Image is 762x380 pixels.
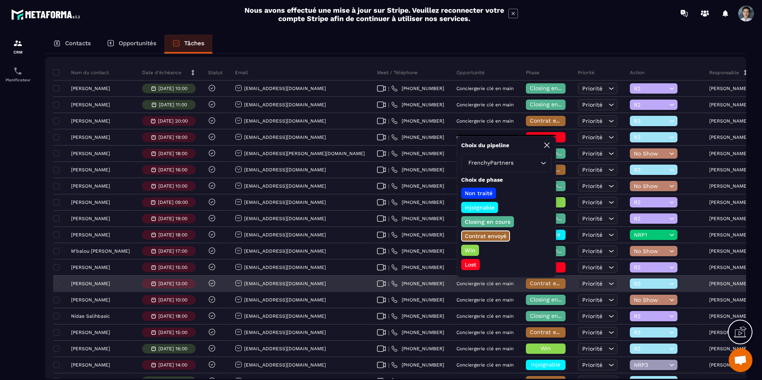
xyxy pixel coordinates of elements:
[456,200,514,205] p: Conciergerie clé en main
[208,69,223,76] p: Statut
[158,313,187,319] p: [DATE] 18:00
[388,151,389,157] span: |
[99,35,164,54] a: Opportunités
[391,183,444,189] a: [PHONE_NUMBER]
[709,330,748,335] p: [PERSON_NAME]
[2,33,34,60] a: formationformationCRM
[709,183,748,189] p: [PERSON_NAME]
[582,183,602,189] span: Priorité
[456,118,514,124] p: Conciergerie clé en main
[71,134,110,140] p: [PERSON_NAME]
[634,264,667,271] span: R2
[709,232,748,238] p: [PERSON_NAME]
[456,248,514,254] p: Conciergerie clé en main
[158,232,187,238] p: [DATE] 18:00
[582,118,602,124] span: Priorité
[578,69,595,76] p: Priorité
[531,361,560,368] span: injoignable
[65,40,91,47] p: Contacts
[582,248,602,254] span: Priorité
[158,183,187,189] p: [DATE] 10:00
[388,102,389,108] span: |
[235,69,248,76] p: Email
[391,167,444,173] a: [PHONE_NUMBER]
[634,183,667,189] span: No Show
[184,40,204,47] p: Tâches
[456,102,514,107] p: Conciergerie clé en main
[391,280,444,287] a: [PHONE_NUMBER]
[388,265,389,271] span: |
[582,199,602,205] span: Priorité
[709,69,739,76] p: Responsable
[709,281,748,286] p: [PERSON_NAME]
[634,150,667,157] span: No Show
[388,330,389,336] span: |
[709,313,748,319] p: [PERSON_NAME]
[71,86,110,91] p: [PERSON_NAME]
[456,134,514,140] p: Conciergerie clé en main
[530,329,571,335] span: Contrat envoyé
[119,40,156,47] p: Opportunités
[45,35,99,54] a: Contacts
[55,69,109,76] p: Nom du contact
[71,362,110,368] p: [PERSON_NAME]
[729,348,752,372] div: Ouvrir le chat
[530,313,575,319] span: Closing en cours
[634,329,667,336] span: R3
[158,118,188,124] p: [DATE] 20:00
[530,85,575,91] span: Closing en cours
[158,248,187,254] p: [DATE] 17:00
[634,199,667,205] span: R2
[71,232,110,238] p: [PERSON_NAME]
[388,134,389,140] span: |
[464,189,494,197] p: Non traité
[391,199,444,205] a: [PHONE_NUMBER]
[2,50,34,54] p: CRM
[634,102,667,108] span: R2
[71,200,110,205] p: [PERSON_NAME]
[634,313,667,319] span: R2
[388,216,389,222] span: |
[158,265,187,270] p: [DATE] 15:00
[582,150,602,157] span: Priorité
[582,280,602,287] span: Priorité
[530,101,575,107] span: Closing en cours
[709,102,748,107] p: [PERSON_NAME]
[582,345,602,352] span: Priorité
[159,102,187,107] p: [DATE] 11:00
[709,265,748,270] p: [PERSON_NAME]
[634,134,667,140] span: R3
[391,134,444,140] a: [PHONE_NUMBER]
[464,232,508,240] p: Contrat envoyé
[709,346,748,351] p: [PERSON_NAME]
[2,78,34,82] p: Planificateur
[158,134,187,140] p: [DATE] 19:00
[71,167,110,173] p: [PERSON_NAME]
[464,261,477,269] p: Lost
[456,69,485,76] p: Opportunité
[391,215,444,222] a: [PHONE_NUMBER]
[456,265,514,270] p: Conciergerie clé en main
[582,85,602,92] span: Priorité
[71,281,110,286] p: [PERSON_NAME]
[13,66,23,76] img: scheduler
[391,297,444,303] a: [PHONE_NUMBER]
[634,345,667,352] span: R3
[466,159,515,167] span: FrenchyPartners
[456,86,514,91] p: Conciergerie clé en main
[388,346,389,352] span: |
[71,265,110,270] p: [PERSON_NAME]
[391,118,444,124] a: [PHONE_NUMBER]
[582,167,602,173] span: Priorité
[158,216,187,221] p: [DATE] 19:00
[709,248,748,254] p: [PERSON_NAME]
[709,362,748,368] p: [PERSON_NAME]
[391,362,444,368] a: [PHONE_NUMBER]
[709,86,748,91] p: [PERSON_NAME]
[530,280,571,286] span: Contrat envoyé
[582,329,602,336] span: Priorité
[464,246,477,254] p: Win
[456,330,514,335] p: Conciergerie clé en main
[456,151,514,156] p: Conciergerie clé en main
[634,85,667,92] span: R2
